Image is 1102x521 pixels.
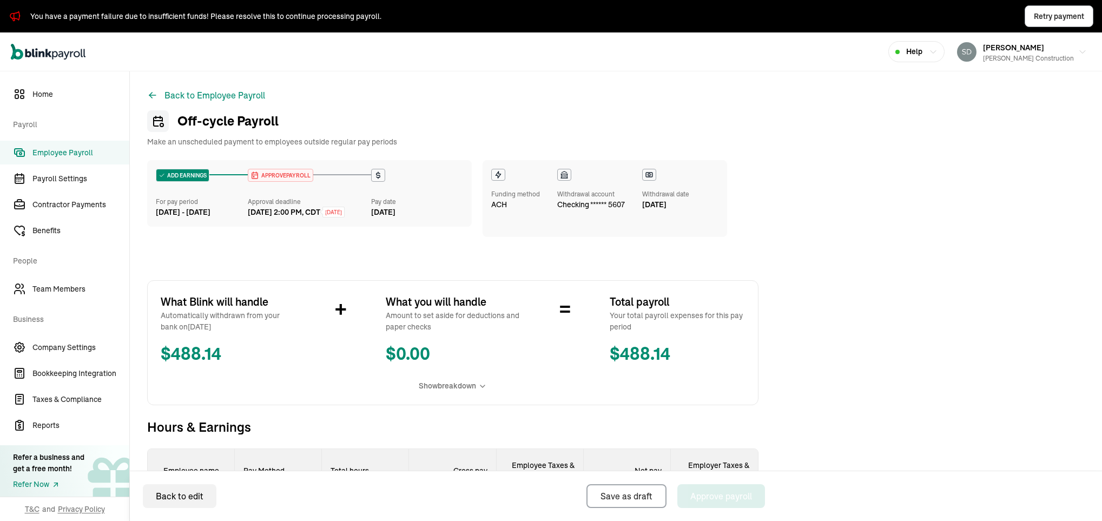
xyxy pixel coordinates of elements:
span: What Blink will handle [161,294,296,310]
span: Privacy Policy [58,504,105,515]
div: Withdrawal date [642,189,689,199]
span: Hours & Earnings [147,418,758,436]
span: Company Settings [32,342,129,353]
span: Employee Payroll [32,147,129,159]
div: Approve payroll [690,490,752,503]
span: Automatically withdrawn from your bank on [DATE] [161,310,296,333]
span: [PERSON_NAME] [983,43,1044,52]
span: $ 0.00 [386,341,521,367]
span: Business [13,303,123,333]
div: ADD EARNINGS [156,169,209,181]
span: [DATE] [325,208,342,216]
p: Pay Method [235,449,322,493]
span: Payroll Settings [32,173,129,184]
div: Gross pay [409,449,496,493]
button: [PERSON_NAME][PERSON_NAME] Construction [953,38,1091,65]
span: Total payroll [610,294,745,310]
button: Help [888,41,945,62]
span: Make an unscheduled payment to employees outside regular pay periods [147,136,397,147]
span: Team Members [32,283,129,295]
button: Retry payment [1025,5,1093,27]
div: You have a payment failure due to insufficient funds! Please resolve this to continue processing ... [30,11,381,22]
span: Contractor Payments [32,199,129,210]
div: Pay date [371,197,463,207]
span: Help [906,46,922,57]
span: Amount to set aside for deductions and paper checks [386,310,521,333]
nav: Global [11,36,85,68]
div: [DATE] [642,199,689,210]
iframe: Chat Widget [1048,469,1102,521]
span: What you will handle [386,294,521,310]
span: + [335,294,347,326]
span: T&C [25,504,39,515]
p: Employee Taxes & Deductions [497,460,583,482]
span: $ 488.14 [610,341,745,367]
span: Benefits [32,225,129,236]
div: [DATE] [371,207,463,218]
button: Approve payroll [677,484,765,508]
span: APPROVE PAYROLL [259,172,311,180]
div: [PERSON_NAME] Construction [983,54,1074,63]
p: Employer Taxes & Contributions [671,460,758,482]
button: Save as draft [586,484,667,508]
span: $ 488.14 [161,341,296,367]
div: Refer a business and get a free month! [13,452,84,474]
span: ACH [491,199,507,210]
span: Your total payroll expenses for this pay period [610,310,745,333]
h1: Off-cycle Payroll [147,110,397,132]
div: Back to edit [156,490,203,503]
span: People [13,245,123,275]
div: [DATE] - [DATE] [156,207,248,218]
span: Retry payment [1034,11,1084,22]
div: Approval deadline [248,197,366,207]
span: Show breakdown [419,380,476,392]
a: Refer Now [13,479,84,490]
span: Taxes & Compliance [32,394,129,405]
span: Home [32,89,129,100]
button: Back to edit [143,484,216,508]
div: Funding method [491,189,540,199]
span: Reports [32,420,129,431]
div: Save as draft [601,490,652,503]
p: Total hours [322,449,409,493]
span: Payroll [13,108,123,139]
div: Withdrawal account [557,189,625,199]
span: Bookkeeping Integration [32,368,129,379]
div: For pay period [156,197,248,207]
div: [DATE] 2:00 PM, CDT [248,207,320,218]
div: Net pay [584,449,671,493]
span: = [559,294,571,326]
button: Back to Employee Payroll [147,89,265,102]
p: Employee name [148,449,235,493]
